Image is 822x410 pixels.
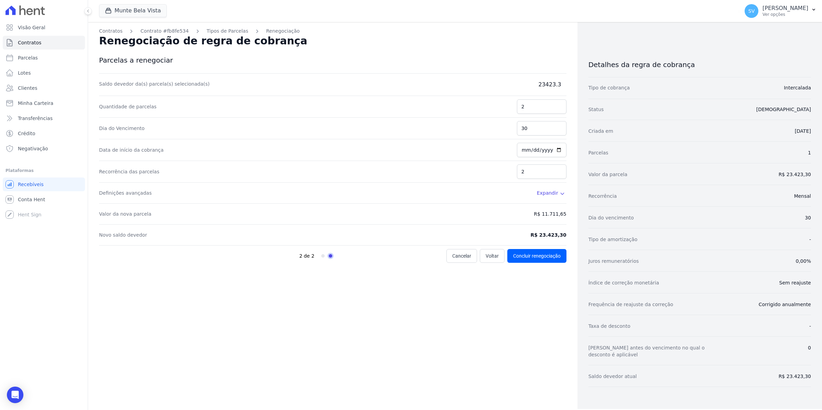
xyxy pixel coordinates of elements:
div: Plataformas [6,166,82,175]
dt: Frequência de reajuste da correção [588,301,720,308]
span: Contratos [18,39,41,46]
span: Parcelas a renegociar [99,56,173,64]
dd: - [725,323,811,330]
span: Recebíveis [18,181,44,188]
dd: R$ 23.423,30 [530,231,566,238]
span: Parcelas [18,54,38,61]
span: Negativação [18,145,48,152]
label: Valor da nova parcela [99,211,151,217]
dd: 0,00% [725,258,811,265]
p: Ver opções [762,12,808,17]
a: Minha Carteira [3,96,85,110]
h3: Detalhes da regra de cobrança [588,61,811,69]
dd: R$ 11.711,65 [534,211,566,217]
dd: Corrigido anualmente [725,301,811,308]
span: SV [748,9,755,13]
dd: Intercalada [725,84,811,91]
dt: Status [588,106,720,113]
dd: 30 [725,214,811,221]
span: Lotes [18,69,31,76]
div: Open Intercom Messenger [7,387,23,403]
a: Parcelas [3,51,85,65]
dt: Criada em [588,128,720,134]
label: Saldo devedor da(s) parcela(s) selecionada(s) [99,81,210,87]
span: Renegociação de regra de cobrança [99,35,307,47]
a: Contrato #fb8fe534 [140,28,188,35]
span: Crédito [18,130,35,137]
a: Conta Hent [3,193,85,206]
nav: Progress [299,252,332,260]
dt: Dia do vencimento [588,214,720,221]
label: Novo saldo devedor [99,232,147,238]
dd: R$ 23.423,30 [725,171,811,178]
dt: Parcelas [588,149,720,156]
span: Expandir [537,190,558,196]
dt: Valor da parcela [588,171,720,178]
dd: R$ 23.423,30 [725,373,811,380]
label: Recorrência das parcelas [99,169,159,174]
dt: [PERSON_NAME] antes do vencimento no qual o desconto é aplicável [588,344,720,358]
a: Lotes [3,66,85,80]
dd: 0 [725,344,811,358]
label: Quantidade de parcelas [99,104,156,109]
dt: Tipo de amortização [588,236,720,243]
nav: Breadcrumb [99,28,566,35]
span: Cancelar [452,252,471,259]
a: Negativação [3,142,85,155]
a: Cancelar [446,249,477,263]
dd: Sem reajuste [725,279,811,286]
dt: Índice de correção monetária [588,279,720,286]
p: de 2 [304,252,314,260]
dt: Juros remuneratórios [588,258,720,265]
dd: [DATE] [725,128,811,134]
a: Contratos [99,28,122,35]
dd: [DEMOGRAPHIC_DATA] [725,106,811,113]
a: Recebíveis [3,177,85,191]
a: Crédito [3,127,85,140]
a: Voltar [480,249,505,263]
button: SV [PERSON_NAME] Ver opções [739,1,822,21]
span: Voltar [486,252,499,259]
p: 2 [299,252,302,260]
dt: Tipo de cobrança [588,84,720,91]
a: Visão Geral [3,21,85,34]
dd: 1 [725,149,811,156]
a: Clientes [3,81,85,95]
span: Conta Hent [18,196,45,203]
span: Visão Geral [18,24,45,31]
button: Munte Bela Vista [99,4,167,17]
a: Renegociação [266,28,300,35]
dt: Recorrência [588,193,720,199]
p: [PERSON_NAME] [762,5,808,12]
span: Clientes [18,85,37,91]
a: Tipos de Parcelas [207,28,248,35]
label: Data de início da cobrança [99,147,164,153]
label: Dia do Vencimento [99,126,144,131]
dt: Definições avançadas [99,190,152,196]
span: Transferências [18,115,53,122]
dt: Taxa de desconto [588,323,720,330]
a: Transferências [3,111,85,125]
dd: - [725,236,811,243]
dt: Saldo devedor atual [588,373,720,380]
a: Contratos [3,36,85,50]
dd: Mensal [725,193,811,199]
span: Minha Carteira [18,100,53,107]
button: Concluir renegociação [507,249,566,263]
